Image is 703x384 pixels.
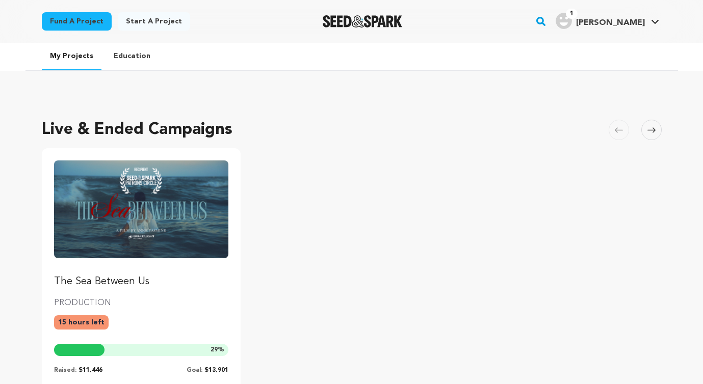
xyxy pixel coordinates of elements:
[187,367,202,373] span: Goal:
[118,12,190,31] a: Start a project
[556,13,572,29] img: user.png
[42,12,112,31] a: Fund a project
[79,367,102,373] span: $11,446
[54,160,229,289] a: Fund The Sea Between Us
[211,346,224,354] span: %
[204,367,228,373] span: $13,901
[54,315,109,330] p: 15 hours left
[54,297,229,309] p: PRODUCTION
[106,43,159,69] a: Education
[556,13,645,29] div: Garrick Z.'s Profile
[554,11,661,29] a: Garrick Z.'s Profile
[54,275,229,289] p: The Sea Between Us
[323,15,403,28] a: Seed&Spark Homepage
[54,367,76,373] span: Raised:
[554,11,661,32] span: Garrick Z.'s Profile
[323,15,403,28] img: Seed&Spark Logo Dark Mode
[211,347,218,353] span: 29
[42,118,232,142] h2: Live & Ended Campaigns
[566,9,578,19] span: 1
[576,19,645,27] span: [PERSON_NAME]
[42,43,101,70] a: My Projects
